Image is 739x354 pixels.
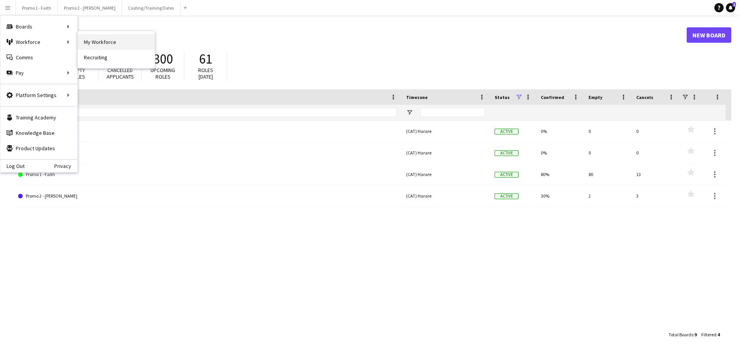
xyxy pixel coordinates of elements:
button: Casting/Training Dates [122,0,181,15]
a: Promo 2 - [PERSON_NAME] [18,185,397,207]
a: Recruiting [78,50,155,65]
div: 80% [536,164,584,185]
span: 61 [199,50,212,67]
span: Total Boards [669,332,693,337]
div: Workforce [0,34,77,50]
span: 300 [153,50,173,67]
span: 4 [717,332,720,337]
div: 13 [632,164,679,185]
span: Upcoming roles [150,67,175,80]
span: Active [495,172,518,178]
div: 0 [632,121,679,142]
div: 0 [584,121,632,142]
a: Privacy [54,163,77,169]
span: Active [495,150,518,156]
div: 30% [536,185,584,206]
a: Promo 1 - Faith [18,164,397,185]
span: Active [495,193,518,199]
div: (CAT) Harare [401,121,490,142]
div: 3 [632,185,679,206]
span: Status [495,94,510,100]
a: Product Updates [0,141,77,156]
a: Training Academy [0,110,77,125]
span: 1 [732,2,736,7]
input: Timezone Filter Input [420,108,485,117]
div: Boards [0,19,77,34]
div: : [701,327,720,342]
div: 0 [584,142,632,163]
div: : [669,327,697,342]
span: Filtered [701,332,716,337]
h1: Boards [13,29,687,41]
div: 0% [536,121,584,142]
a: Log Out [0,163,25,169]
a: Casting/Training Dates [18,121,397,142]
div: (CAT) Harare [401,185,490,206]
a: CNS Training [18,142,397,164]
div: Pay [0,65,77,81]
button: Promo 1 - Faith [16,0,58,15]
div: (CAT) Harare [401,142,490,163]
a: My Workforce [78,34,155,50]
a: Knowledge Base [0,125,77,141]
div: 0% [536,142,584,163]
span: Cancelled applicants [107,67,134,80]
button: Open Filter Menu [406,109,413,116]
span: Cancels [636,94,653,100]
span: Empty [589,94,602,100]
a: 1 [726,3,735,12]
span: Confirmed [541,94,564,100]
span: Timezone [406,94,428,100]
span: Roles [DATE] [198,67,213,80]
a: New Board [687,27,731,43]
span: Active [495,129,518,134]
span: 9 [694,332,697,337]
div: Platform Settings [0,87,77,103]
div: 2 [584,185,632,206]
div: 80 [584,164,632,185]
a: Comms [0,50,77,65]
div: (CAT) Harare [401,164,490,185]
div: 0 [632,142,679,163]
input: Board name Filter Input [32,108,397,117]
button: Promo 2 - [PERSON_NAME] [58,0,122,15]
